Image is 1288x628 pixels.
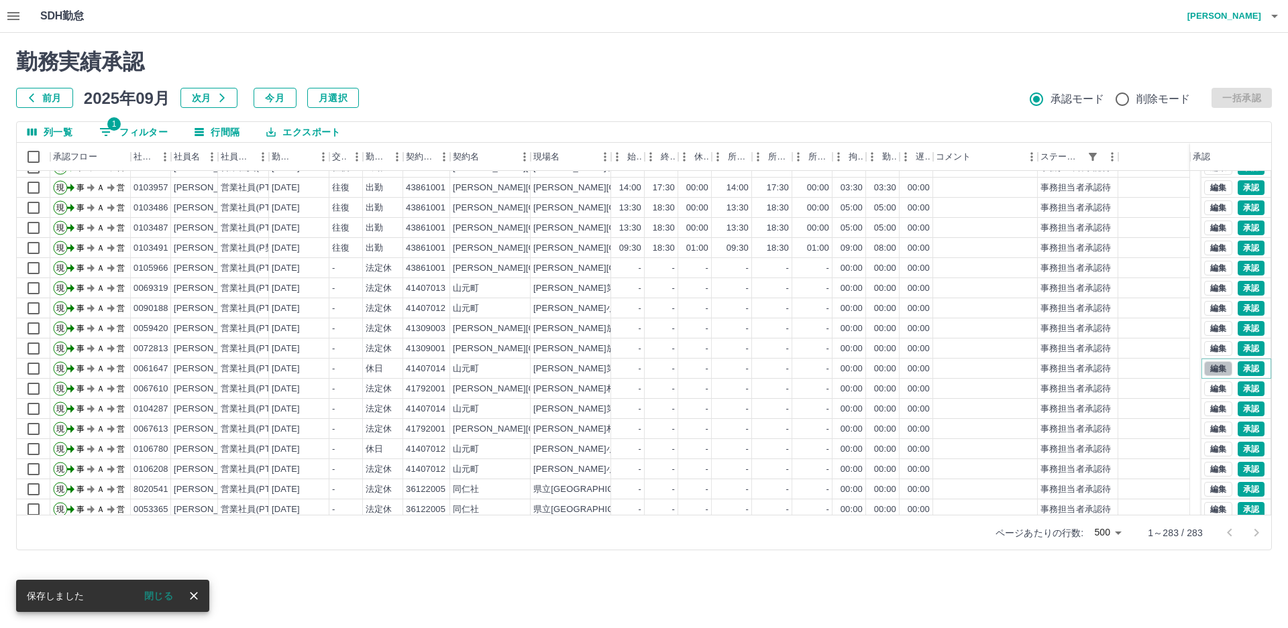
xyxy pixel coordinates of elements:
[686,202,708,214] div: 00:00
[533,282,721,295] div: [PERSON_NAME]第二小学校放課後児童クラブ
[767,242,789,255] div: 18:30
[727,202,749,214] div: 13:30
[332,282,335,295] div: -
[1089,523,1126,542] div: 500
[533,242,787,255] div: [PERSON_NAME][GEOGRAPHIC_DATA]放課後児童クラブ施設
[406,262,445,275] div: 43861001
[533,322,677,335] div: [PERSON_NAME]放課後児童クラブ
[56,263,64,273] text: 現
[874,222,896,235] div: 05:00
[900,143,933,171] div: 遅刻等
[908,282,930,295] div: 00:00
[117,243,125,253] text: 営
[272,262,300,275] div: [DATE]
[221,302,291,315] div: 営業社員(PT契約)
[366,222,383,235] div: 出勤
[619,202,641,214] div: 13:30
[1238,401,1265,416] button: 承認
[1040,262,1111,275] div: 事務担当者承認待
[50,143,131,171] div: 承認フロー
[332,342,335,355] div: -
[661,143,676,171] div: 終業
[254,88,297,108] button: 今月
[56,203,64,212] text: 現
[332,262,335,275] div: -
[1204,321,1232,336] button: 編集
[727,222,749,235] div: 13:30
[1238,321,1265,336] button: 承認
[453,302,479,315] div: 山元町
[366,282,392,295] div: 法定休
[133,242,168,255] div: 0103491
[908,202,930,214] div: 00:00
[174,262,247,275] div: [PERSON_NAME]
[1204,361,1232,376] button: 編集
[133,302,168,315] div: 0090188
[639,282,641,295] div: -
[406,143,434,171] div: 契約コード
[17,122,83,142] button: 列選択
[272,143,294,171] div: 勤務日
[117,324,125,333] text: 営
[332,242,350,255] div: 往復
[56,284,64,293] text: 現
[97,223,105,233] text: Ａ
[1238,482,1265,497] button: 承認
[841,242,863,255] div: 09:00
[221,202,291,214] div: 営業社員(PT契約)
[56,223,64,233] text: 現
[174,202,247,214] div: [PERSON_NAME]
[97,183,105,192] text: Ａ
[1204,221,1232,235] button: 編集
[174,282,247,295] div: [PERSON_NAME]
[694,143,709,171] div: 休憩
[672,322,675,335] div: -
[256,122,351,142] button: エクスポート
[406,202,445,214] div: 43861001
[1204,442,1232,456] button: 編集
[1204,502,1232,517] button: 編集
[76,304,85,313] text: 事
[619,182,641,194] div: 14:00
[221,143,253,171] div: 社員区分
[1204,401,1232,416] button: 編集
[908,222,930,235] div: 00:00
[767,202,789,214] div: 18:30
[406,242,445,255] div: 43861001
[639,262,641,275] div: -
[639,302,641,315] div: -
[269,143,329,171] div: 勤務日
[117,263,125,273] text: 営
[272,222,300,235] div: [DATE]
[1204,341,1232,356] button: 編集
[678,143,712,171] div: 休憩
[1238,422,1265,436] button: 承認
[174,302,247,315] div: [PERSON_NAME]
[874,282,896,295] div: 00:00
[533,302,704,315] div: [PERSON_NAME]小学校放課後児童クラブ
[533,202,787,214] div: [PERSON_NAME][GEOGRAPHIC_DATA]放課後児童クラブ施設
[155,147,175,167] button: メニュー
[1238,200,1265,215] button: 承認
[184,586,204,606] button: close
[1040,302,1111,315] div: 事務担当者承認待
[107,117,121,131] span: 1
[131,143,171,171] div: 社員番号
[746,302,749,315] div: -
[653,222,675,235] div: 18:30
[1238,442,1265,456] button: 承認
[1238,241,1265,255] button: 承認
[792,143,833,171] div: 所定休憩
[406,322,445,335] div: 41309003
[97,284,105,293] text: Ａ
[841,282,863,295] div: 00:00
[1238,281,1265,296] button: 承認
[347,147,367,167] button: メニュー
[706,262,708,275] div: -
[533,262,787,275] div: [PERSON_NAME][GEOGRAPHIC_DATA]放課後児童クラブ施設
[171,143,218,171] div: 社員名
[221,322,291,335] div: 営業社員(PT契約)
[272,342,300,355] div: [DATE]
[672,282,675,295] div: -
[1238,361,1265,376] button: 承認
